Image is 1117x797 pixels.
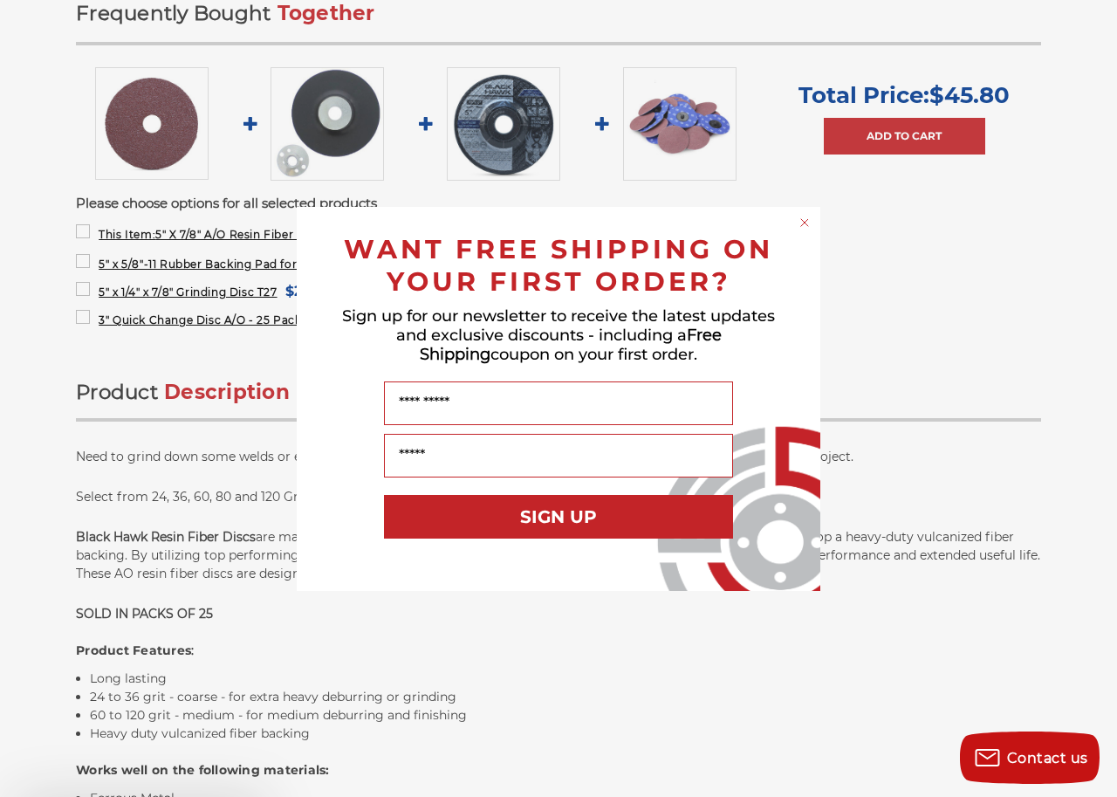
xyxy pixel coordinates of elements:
[384,495,733,539] button: SIGN UP
[420,326,722,364] span: Free Shipping
[796,214,813,231] button: Close dialog
[344,233,773,298] span: WANT FREE SHIPPING ON YOUR FIRST ORDER?
[960,732,1100,784] button: Contact us
[342,306,775,364] span: Sign up for our newsletter to receive the latest updates and exclusive discounts - including a co...
[1007,750,1088,766] span: Contact us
